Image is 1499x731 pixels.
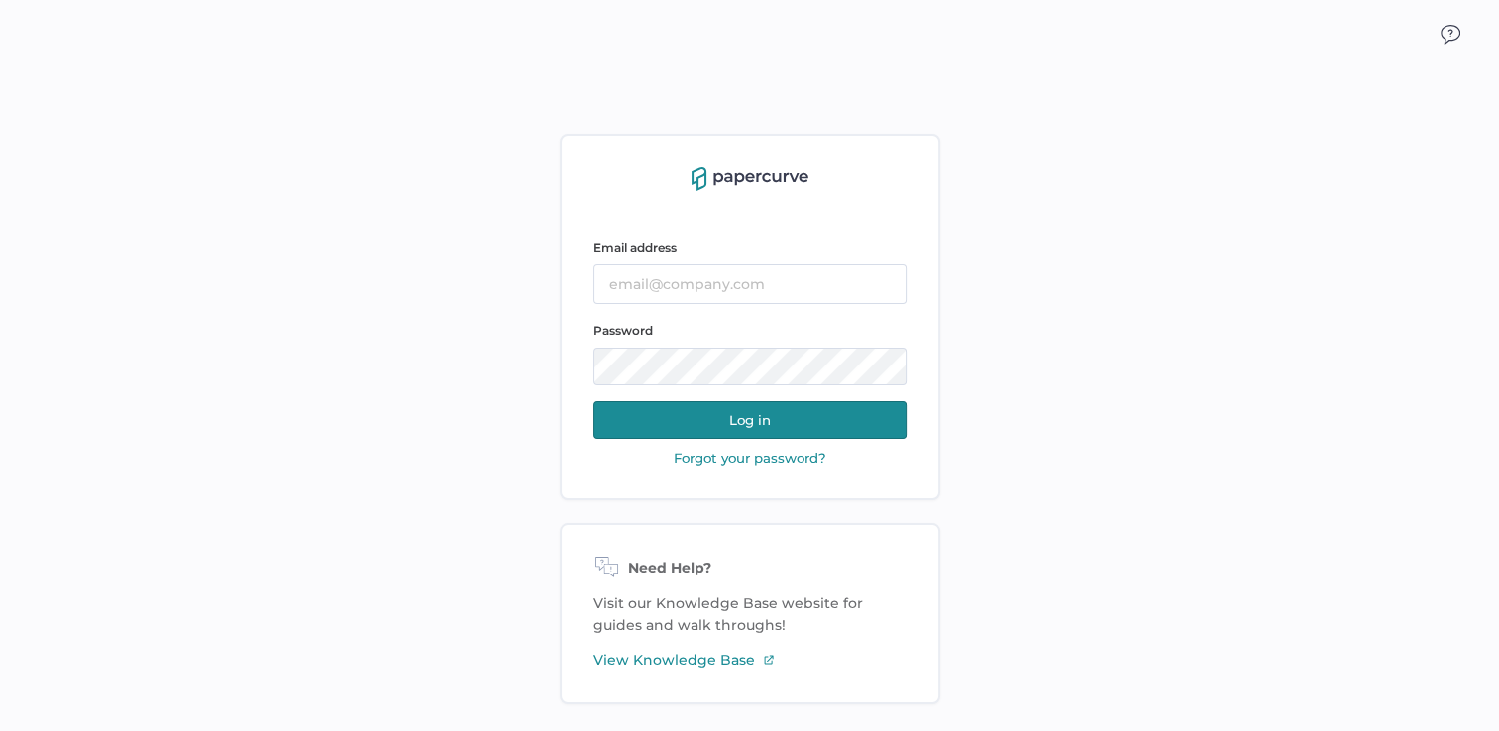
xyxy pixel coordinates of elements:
[593,557,907,580] div: Need Help?
[593,649,755,671] span: View Knowledge Base
[692,167,808,191] img: papercurve-logo-colour.7244d18c.svg
[668,449,832,467] button: Forgot your password?
[593,401,907,439] button: Log in
[593,323,653,338] span: Password
[593,557,620,580] img: need-help-icon.d526b9f7.svg
[560,523,940,704] div: Visit our Knowledge Base website for guides and walk throughs!
[763,654,775,666] img: external-link-icon-3.58f4c051.svg
[593,240,677,255] span: Email address
[1441,25,1460,45] img: icon_chat.2bd11823.svg
[593,264,907,304] input: email@company.com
